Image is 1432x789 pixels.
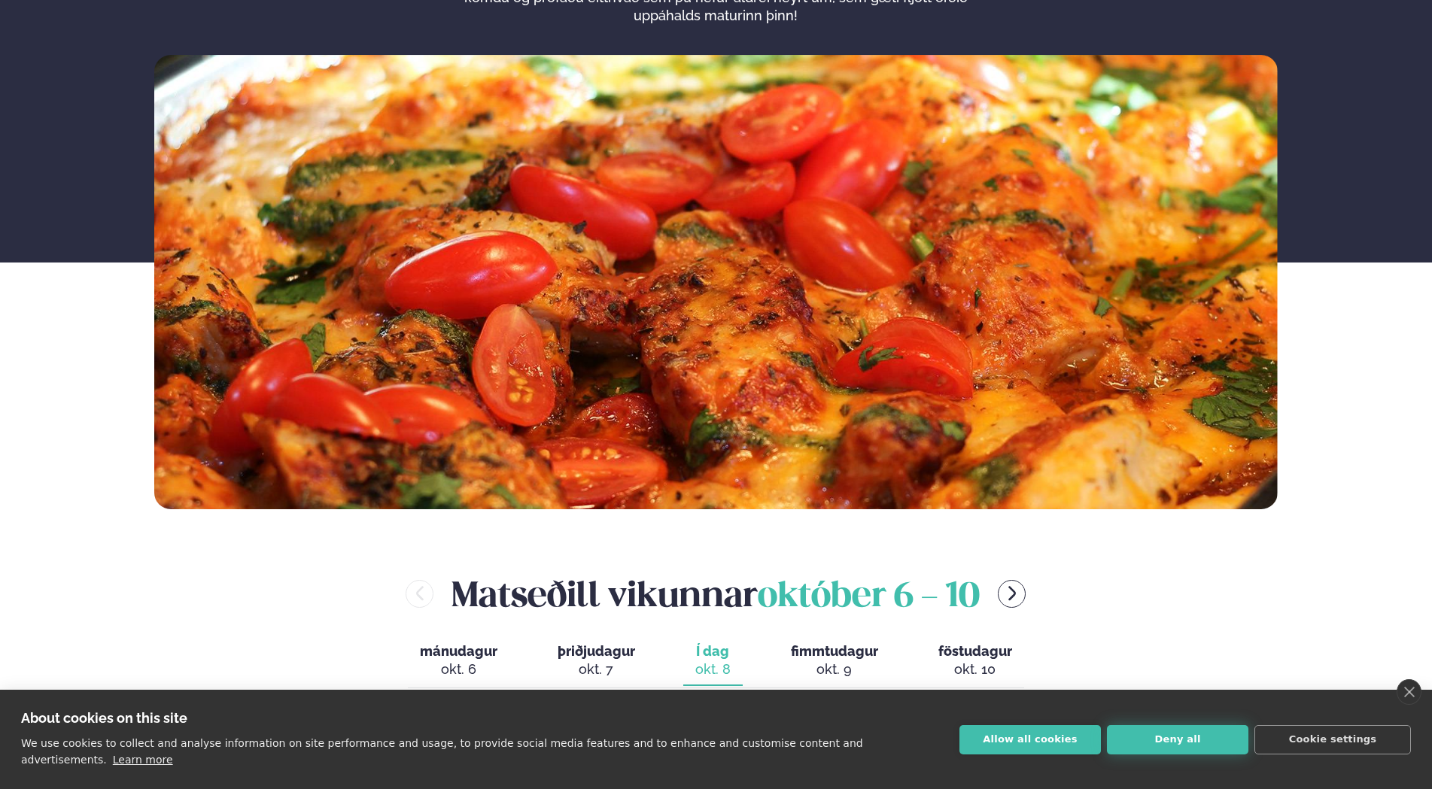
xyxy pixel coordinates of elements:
button: Í dag okt. 8 [683,636,743,686]
span: þriðjudagur [558,643,635,659]
div: okt. 7 [558,660,635,678]
button: Deny all [1107,725,1248,754]
p: We use cookies to collect and analyse information on site performance and usage, to provide socia... [21,737,863,766]
div: okt. 6 [420,660,497,678]
a: Learn more [113,754,173,766]
div: okt. 9 [791,660,878,678]
button: föstudagur okt. 10 [926,636,1024,686]
button: menu-btn-right [998,580,1026,608]
button: þriðjudagur okt. 7 [546,636,647,686]
a: close [1397,679,1421,705]
img: image alt [154,55,1278,509]
button: fimmtudagur okt. 9 [779,636,890,686]
div: okt. 8 [695,660,731,678]
span: fimmtudagur [791,643,878,659]
button: Allow all cookies [959,725,1101,754]
span: mánudagur [420,643,497,659]
div: okt. 10 [938,660,1012,678]
span: Í dag [695,642,731,660]
button: Cookie settings [1254,725,1411,754]
span: október 6 - 10 [758,581,980,614]
span: föstudagur [938,643,1012,659]
h2: Matseðill vikunnar [451,569,980,618]
button: menu-btn-left [406,580,433,608]
strong: About cookies on this site [21,710,187,726]
button: mánudagur okt. 6 [408,636,509,686]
